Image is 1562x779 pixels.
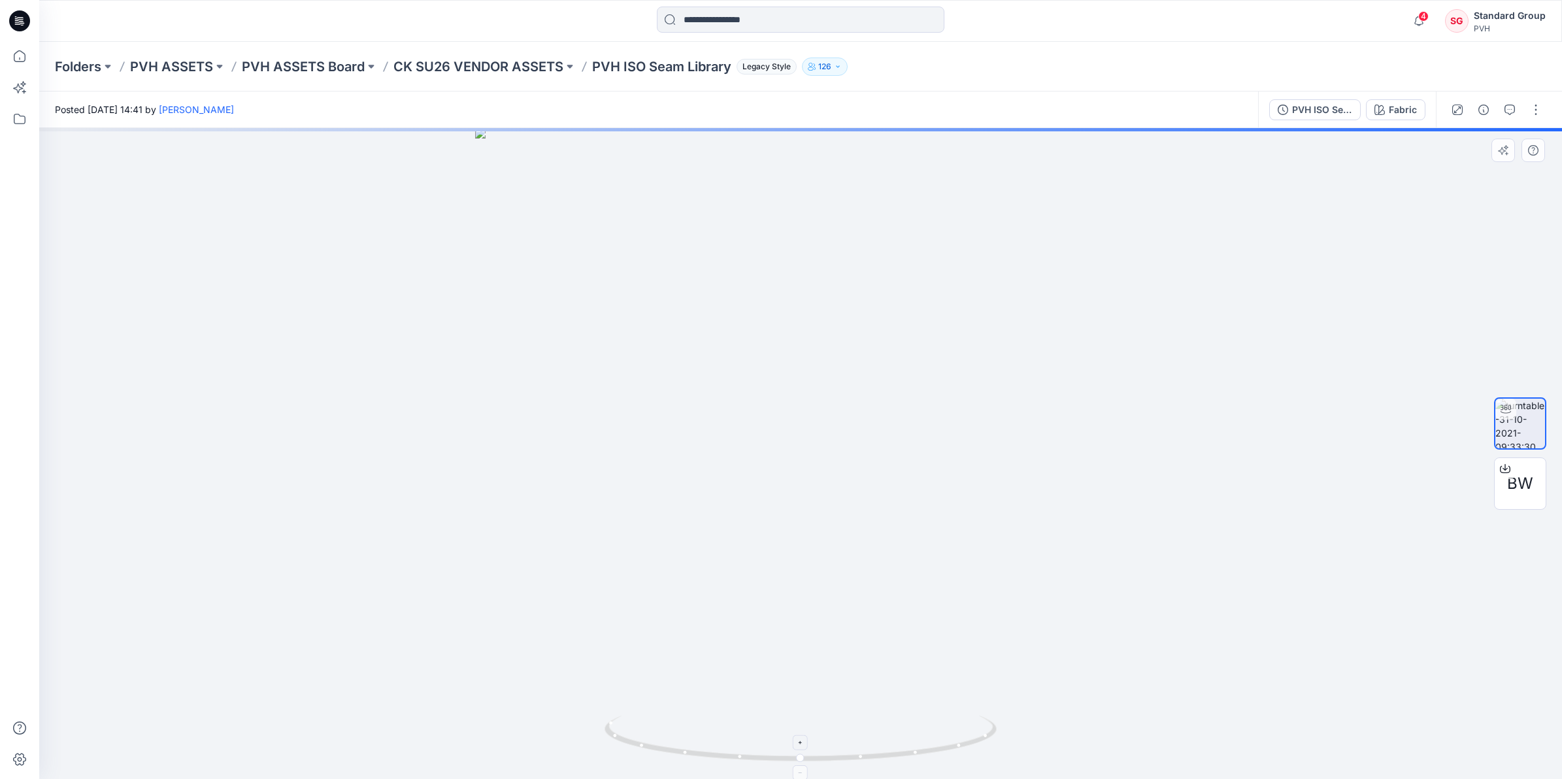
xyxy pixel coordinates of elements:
button: 126 [802,58,848,76]
a: [PERSON_NAME] [159,104,234,115]
span: 4 [1418,11,1429,22]
a: CK SU26 VENDOR ASSETS [393,58,563,76]
a: PVH ASSETS Board [242,58,365,76]
a: PVH ASSETS [130,58,213,76]
p: PVH ISO Seam Library [592,58,731,76]
img: turntable-31-10-2021-09:33:30 [1495,399,1545,448]
div: Standard Group [1474,8,1546,24]
button: Fabric [1366,99,1425,120]
div: SG [1445,9,1469,33]
div: PVH ISO Seam Library [1292,103,1352,117]
button: Legacy Style [731,58,797,76]
span: Posted [DATE] 14:41 by [55,103,234,116]
button: Details [1473,99,1494,120]
div: PVH [1474,24,1546,33]
span: Legacy Style [737,59,797,75]
span: BW [1507,472,1533,495]
a: Folders [55,58,101,76]
p: 126 [818,59,831,74]
div: Fabric [1389,103,1417,117]
button: PVH ISO Seam Library [1269,99,1361,120]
